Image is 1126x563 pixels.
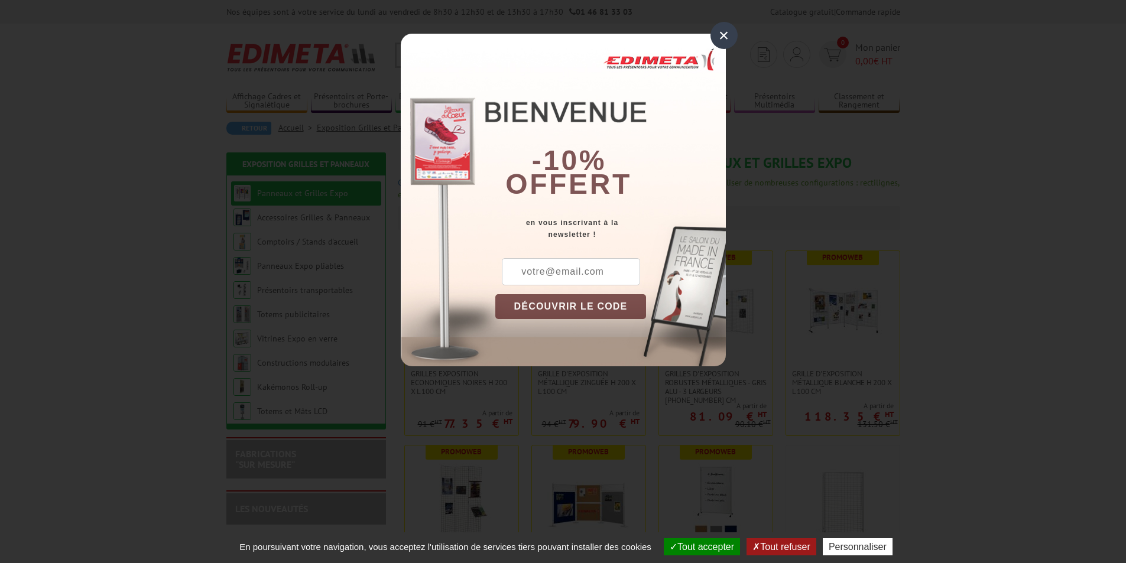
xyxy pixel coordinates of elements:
[502,258,640,285] input: votre@email.com
[233,542,657,552] span: En poursuivant votre navigation, vous acceptez l'utilisation de services tiers pouvant installer ...
[495,217,726,240] div: en vous inscrivant à la newsletter !
[710,22,738,49] div: ×
[664,538,740,555] button: Tout accepter
[495,294,647,319] button: DÉCOUVRIR LE CODE
[505,168,632,200] font: offert
[747,538,816,555] button: Tout refuser
[823,538,893,555] button: Personnaliser (fenêtre modale)
[532,145,606,176] b: -10%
